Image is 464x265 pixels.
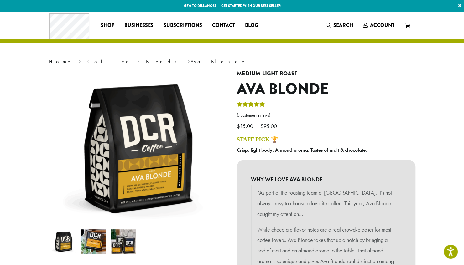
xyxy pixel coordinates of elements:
[237,122,240,130] span: $
[79,56,81,65] span: ›
[251,174,401,185] b: WHY WE LOVE AVA BLONDE
[237,70,415,77] h4: Medium-Light Roast
[96,20,119,30] a: Shop
[187,56,190,65] span: ›
[237,112,415,119] a: (7customer reviews)
[146,58,181,65] a: Blends
[321,20,358,30] a: Search
[81,229,106,254] img: Ava Blonde - Image 2
[333,22,353,29] span: Search
[260,122,263,130] span: $
[164,22,202,29] span: Subscriptions
[237,101,265,110] div: Rated 5.00 out of 5
[124,22,154,29] span: Businesses
[260,122,279,130] bdi: 95.00
[49,58,415,65] nav: Breadcrumb
[212,22,235,29] span: Contact
[257,187,395,219] p: “As part of the roasting team at [GEOGRAPHIC_DATA], it’s not always easy to choose a favorite cof...
[51,229,76,254] img: Ava Blonde
[370,22,394,29] span: Account
[87,58,130,65] a: Coffee
[111,229,136,254] img: Ava Blonde - Image 3
[237,80,415,98] h1: Ava Blonde
[101,22,114,29] span: Shop
[49,58,72,65] a: Home
[221,3,281,8] a: Get started with our best seller
[256,122,259,130] span: –
[245,22,258,29] span: Blog
[137,56,139,65] span: ›
[238,113,241,118] span: 7
[237,136,278,143] a: STAFF PICK 🏆
[237,147,367,153] b: Crisp, light body. Almond aroma. Tastes of malt & chocolate.
[237,122,255,130] bdi: 15.00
